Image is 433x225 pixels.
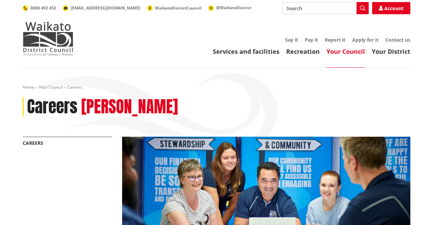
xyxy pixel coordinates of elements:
[23,85,410,90] nav: breadcrumb
[67,84,83,90] span: Careers
[286,47,320,55] a: Recreation
[23,84,34,90] a: Home
[208,5,251,10] a: @WaikatoDistrict
[39,84,63,90] a: Your Council
[213,47,279,55] a: Services and facilities
[325,37,345,43] a: Report it
[23,140,43,146] a: Careers
[81,97,178,117] h2: [PERSON_NAME]
[372,47,410,55] a: Your District
[385,37,410,43] a: Contact us
[27,97,77,117] h1: Careers
[216,5,251,10] span: @WaikatoDistrict
[372,2,410,14] a: Account
[305,37,318,43] a: Pay it
[326,47,365,55] a: Your Council
[282,2,369,14] input: Search input
[285,37,298,43] a: Say it
[30,5,56,11] span: 0800 492 452
[23,22,73,55] img: Waikato District Council - Te Kaunihera aa Takiwaa o Waikato
[155,5,202,11] span: WaikatoDistrictCouncil
[352,37,379,43] a: Apply for it
[147,5,202,11] a: WaikatoDistrictCouncil
[63,5,140,11] a: [EMAIL_ADDRESS][DOMAIN_NAME]
[71,5,140,11] span: [EMAIL_ADDRESS][DOMAIN_NAME]
[23,5,56,11] a: 0800 492 452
